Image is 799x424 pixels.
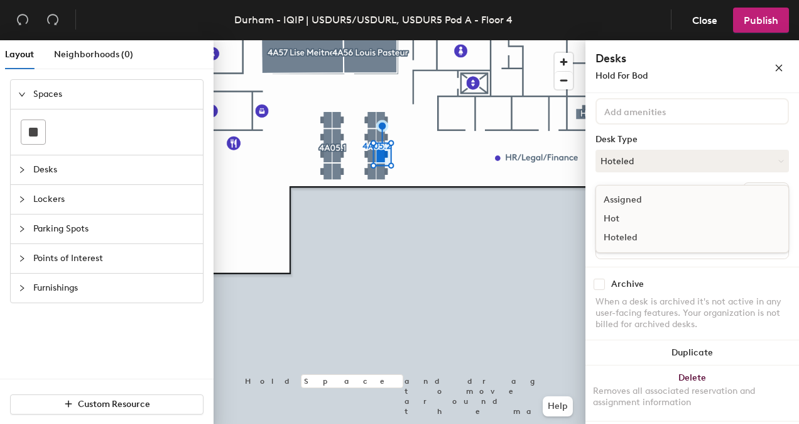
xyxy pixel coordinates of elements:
[16,13,29,26] span: undo
[18,225,26,233] span: collapsed
[595,150,789,172] button: Hoteled
[595,296,789,330] div: When a desk is archived it's not active in any user-facing features. Your organization is not bil...
[33,244,195,273] span: Points of Interest
[33,155,195,184] span: Desks
[40,8,65,33] button: Redo (⌘ + ⇧ + Z)
[733,8,789,33] button: Publish
[595,50,734,67] h4: Desks
[10,8,35,33] button: Undo (⌘ + Z)
[595,135,789,145] div: Desk Type
[33,185,195,214] span: Lockers
[611,279,644,289] div: Archive
[33,80,195,109] span: Spaces
[692,14,717,26] span: Close
[5,49,34,60] span: Layout
[595,70,648,81] span: Hold For Bod
[596,209,722,228] div: Hot
[585,365,799,421] button: DeleteRemoves all associated reservation and assignment information
[743,182,789,204] button: Ungroup
[18,196,26,203] span: collapsed
[682,8,728,33] button: Close
[596,228,722,247] div: Hoteled
[18,255,26,262] span: collapsed
[585,340,799,365] button: Duplicate
[33,215,195,243] span: Parking Spots
[54,49,133,60] span: Neighborhoods (0)
[543,396,573,416] button: Help
[33,274,195,303] span: Furnishings
[596,191,722,209] div: Assigned
[593,386,791,408] div: Removes all associated reservation and assignment information
[10,394,204,415] button: Custom Resource
[18,91,26,98] span: expanded
[18,284,26,292] span: collapsed
[18,166,26,174] span: collapsed
[602,103,715,118] input: Add amenities
[78,399,150,410] span: Custom Resource
[234,12,513,28] div: Durham - IQIP | USDUR5/USDURL, USDUR5 Pod A - Floor 4
[775,64,783,72] span: close
[744,14,778,26] span: Publish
